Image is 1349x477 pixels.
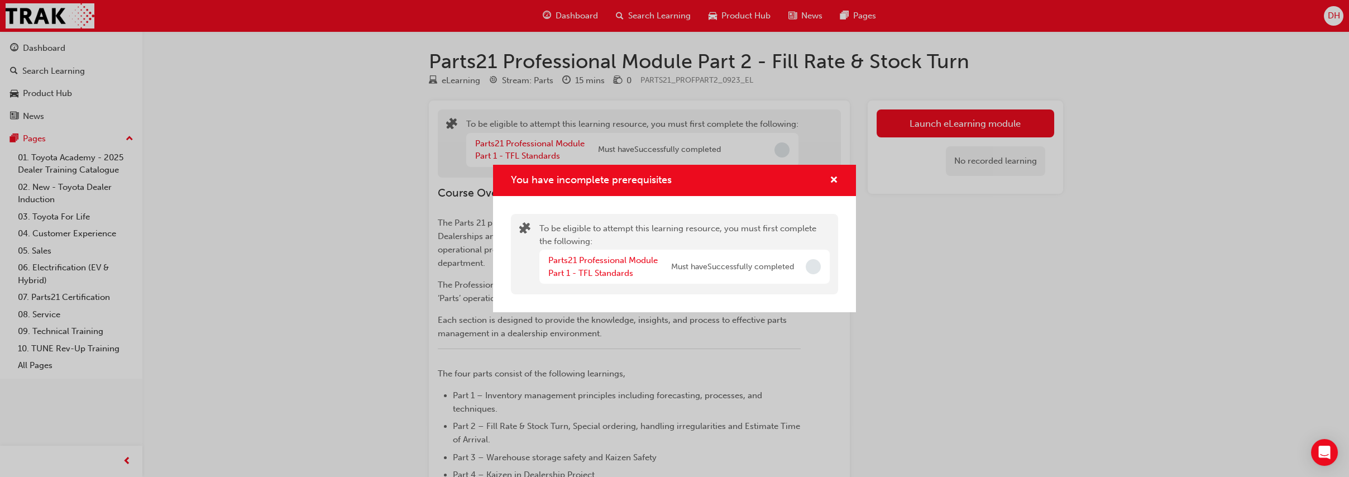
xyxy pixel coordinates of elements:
span: puzzle-icon [519,223,530,236]
span: Must have Successfully completed [671,261,794,274]
button: cross-icon [830,174,838,188]
span: You have incomplete prerequisites [511,174,672,186]
a: Parts21 Professional Module Part 1 - TFL Standards [548,255,658,278]
div: Open Intercom Messenger [1311,439,1338,466]
span: Incomplete [806,259,821,274]
div: To be eligible to attempt this learning resource, you must first complete the following: [539,222,830,286]
span: cross-icon [830,176,838,186]
div: You have incomplete prerequisites [493,165,856,313]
